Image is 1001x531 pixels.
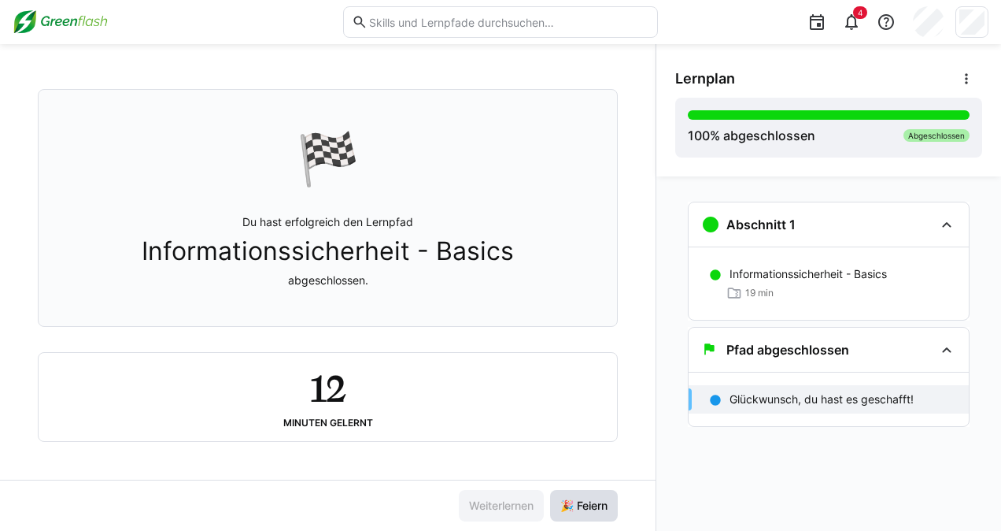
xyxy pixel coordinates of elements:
div: % abgeschlossen [688,126,815,145]
h2: 12 [310,366,345,411]
p: Du hast erfolgreich den Lernpfad abgeschlossen. [142,214,514,288]
span: Weiterlernen [467,498,536,514]
button: 🎉 Feiern [550,490,618,522]
span: 100 [688,128,710,143]
div: 🏁 [297,128,360,189]
span: 19 min [745,287,774,299]
p: Glückwunsch, du hast es geschafft! [730,392,914,407]
h3: Abschnitt 1 [726,217,796,232]
p: Informationssicherheit - Basics [730,266,887,282]
span: 🎉 Feiern [558,498,610,514]
span: 4 [858,8,862,17]
div: Minuten gelernt [283,418,373,429]
input: Skills und Lernpfade durchsuchen… [368,15,649,29]
button: Weiterlernen [459,490,544,522]
span: Informationssicherheit - Basics [142,236,514,266]
div: Abgeschlossen [903,129,970,142]
h3: Pfad abgeschlossen [726,342,849,358]
span: Lernplan [675,70,735,87]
